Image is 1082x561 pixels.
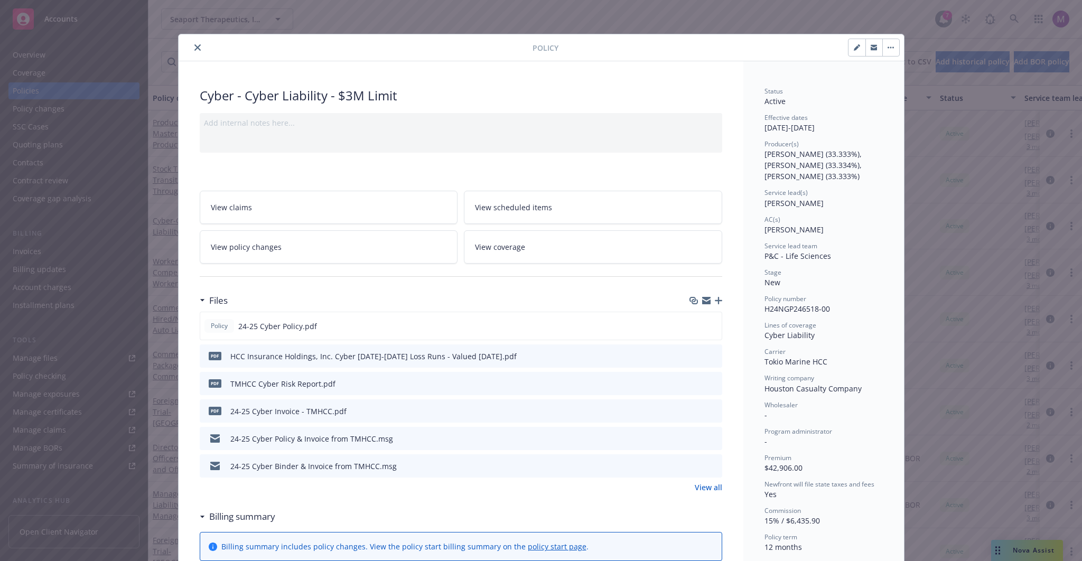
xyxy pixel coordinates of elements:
span: $42,906.00 [764,463,803,473]
span: Policy [533,42,558,53]
span: [PERSON_NAME] [764,225,824,235]
div: [DATE] - [DATE] [764,113,883,133]
span: View coverage [475,241,525,253]
span: pdf [209,352,221,360]
button: preview file [708,406,718,417]
div: 24-25 Cyber Invoice - TMHCC.pdf [230,406,347,417]
button: download file [692,378,700,389]
div: Billing summary includes policy changes. View the policy start billing summary on the . [221,541,589,552]
div: 24-25 Cyber Binder & Invoice from TMHCC.msg [230,461,397,472]
button: preview file [708,378,718,389]
div: HCC Insurance Holdings, Inc. Cyber [DATE]-[DATE] Loss Runs - Valued [DATE].pdf [230,351,517,362]
span: Service lead(s) [764,188,808,197]
span: Policy number [764,294,806,303]
span: Policy term [764,532,797,541]
span: Status [764,87,783,96]
span: Stage [764,268,781,277]
button: download file [692,351,700,362]
a: View policy changes [200,230,458,264]
span: New [764,277,780,287]
span: Yes [764,489,777,499]
span: View policy changes [211,241,282,253]
span: 15% / $6,435.90 [764,516,820,526]
button: download file [692,433,700,444]
a: View claims [200,191,458,224]
button: preview file [708,461,718,472]
span: pdf [209,407,221,415]
button: preview file [708,433,718,444]
div: Add internal notes here... [204,117,718,128]
button: download file [691,321,699,332]
button: close [191,41,204,54]
span: Wholesaler [764,400,798,409]
div: Billing summary [200,510,275,523]
span: 24-25 Cyber Policy.pdf [238,321,317,332]
span: Premium [764,453,791,462]
div: Cyber Liability [764,330,883,341]
span: Program administrator [764,427,832,436]
span: Lines of coverage [764,321,816,330]
span: - [764,436,767,446]
button: preview file [708,321,717,332]
span: 12 months [764,542,802,552]
div: Files [200,294,228,307]
div: TMHCC Cyber Risk Report.pdf [230,378,335,389]
span: View scheduled items [475,202,552,213]
button: preview file [708,351,718,362]
span: Carrier [764,347,786,356]
span: View claims [211,202,252,213]
span: Newfront will file state taxes and fees [764,480,874,489]
a: View coverage [464,230,722,264]
span: Policy [209,321,230,331]
span: H24NGP246518-00 [764,304,830,314]
a: View scheduled items [464,191,722,224]
span: [PERSON_NAME] (33.333%), [PERSON_NAME] (33.334%), [PERSON_NAME] (33.333%) [764,149,864,181]
a: policy start page [528,541,586,551]
h3: Billing summary [209,510,275,523]
span: Houston Casualty Company [764,384,862,394]
span: Active [764,96,786,106]
h3: Files [209,294,228,307]
span: Effective dates [764,113,808,122]
button: download file [692,461,700,472]
div: 24-25 Cyber Policy & Invoice from TMHCC.msg [230,433,393,444]
span: Writing company [764,373,814,382]
span: AC(s) [764,215,780,224]
div: Cyber - Cyber Liability - $3M Limit [200,87,722,105]
span: Service lead team [764,241,817,250]
span: pdf [209,379,221,387]
span: - [764,410,767,420]
a: View all [695,482,722,493]
button: download file [692,406,700,417]
span: Commission [764,506,801,515]
span: Tokio Marine HCC [764,357,827,367]
span: Producer(s) [764,139,799,148]
span: P&C - Life Sciences [764,251,831,261]
span: [PERSON_NAME] [764,198,824,208]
